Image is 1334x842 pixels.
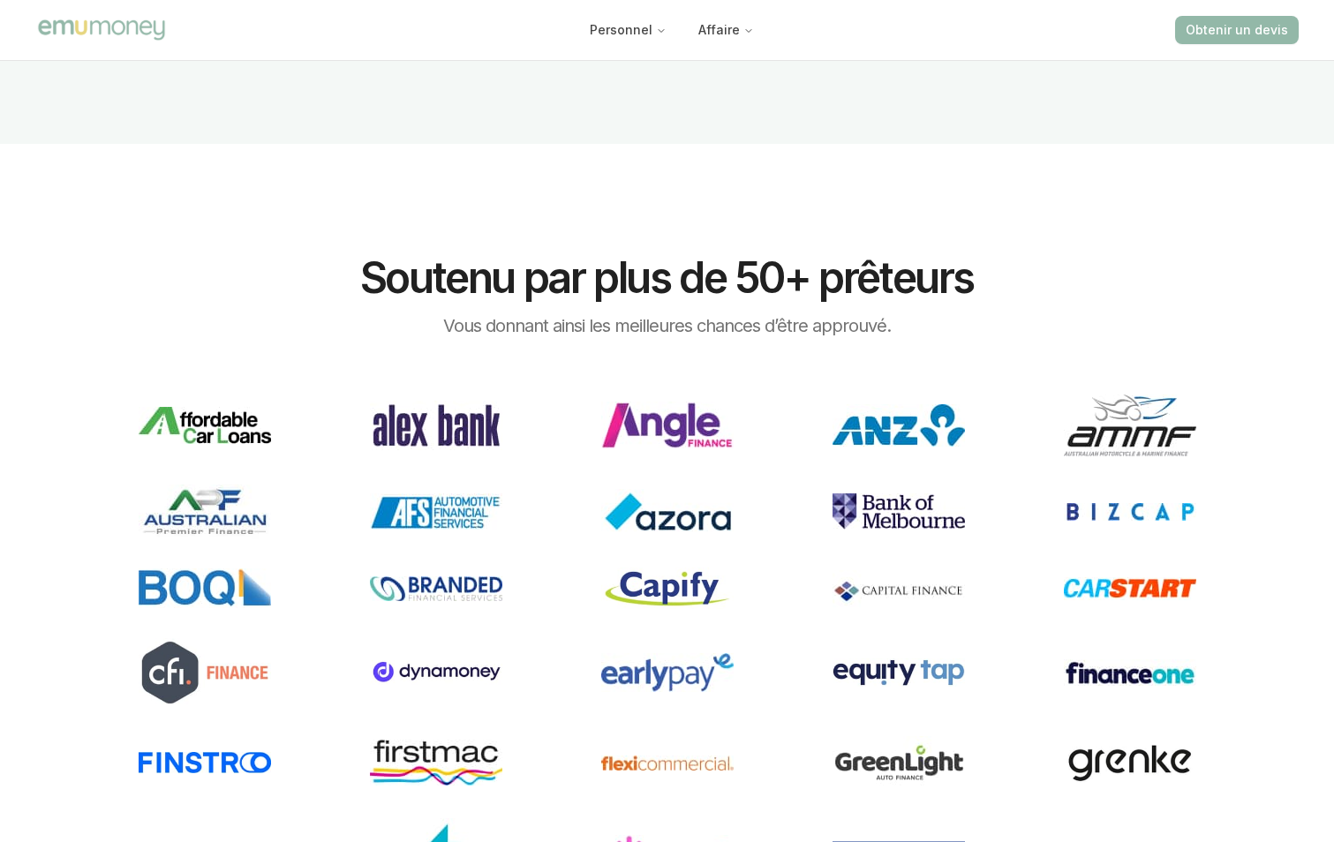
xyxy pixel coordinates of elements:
[139,485,271,539] img: Premier ministre australien des finances
[1064,659,1196,686] img: Finance One
[1064,503,1196,521] img: Bizcap
[139,638,271,708] img: FCI
[35,17,168,42] img: Argent de l’émeu
[833,493,965,530] img: Banque de Melbourne
[601,756,734,771] img: Flexi Commercial
[684,14,768,46] button: Affaire
[601,653,734,692] img: EarlyPay
[1064,395,1196,456] img: Financement australien de la moto et de la marine
[370,493,502,530] img: Services financiers automobiles
[139,752,271,774] img: Finstro
[370,660,502,686] img: Dynamoney
[443,315,891,336] span: Vous donnant ainsi les meilleures chances d’être approuvé.
[576,14,681,46] button: Personnel
[833,570,965,607] img: Financement de capitaux
[1175,16,1299,44] button: Obtenir un devis
[590,21,652,39] font: Personnel
[601,402,734,448] img: Angle Finance
[601,489,734,535] img: Azora
[1064,577,1196,600] img: Financement CarStart
[833,658,965,687] img: Robinet d’équité
[139,407,271,444] img: Prêts automobiles abordables
[370,401,502,450] img: Banque Alex
[370,576,502,601] img: Services financiers de marque
[601,568,734,610] img: Capifier
[833,736,965,790] img: Feu vert auto
[139,568,271,608] img: BOQ
[833,404,965,447] img: ANZ
[139,257,1196,299] h2: Soutenu par plus de 50+ prêteurs
[370,740,502,786] img: Firstmac
[1064,742,1196,783] img: Grenke
[698,21,740,39] font: Affaire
